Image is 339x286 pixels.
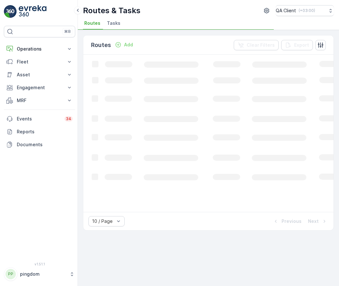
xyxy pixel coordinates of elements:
[276,5,334,16] button: QA Client(+03:00)
[17,129,73,135] p: Reports
[17,59,62,65] p: Fleet
[107,20,120,26] span: Tasks
[272,217,302,225] button: Previous
[4,267,75,281] button: PPpingdom
[91,41,111,50] p: Routes
[282,218,302,224] p: Previous
[20,271,66,277] p: pingdom
[124,42,133,48] p: Add
[17,84,62,91] p: Engagement
[4,68,75,81] button: Asset
[294,42,309,48] p: Export
[4,81,75,94] button: Engagement
[4,262,75,266] span: v 1.51.1
[4,94,75,107] button: MRF
[4,5,17,18] img: logo
[84,20,100,26] span: Routes
[299,8,315,13] p: ( +03:00 )
[276,7,296,14] p: QA Client
[83,5,140,16] p: Routes & Tasks
[307,217,328,225] button: Next
[17,97,62,104] p: MRF
[4,112,75,125] a: Events34
[66,116,71,121] p: 34
[4,43,75,55] button: Operations
[5,269,16,279] div: PP
[308,218,319,224] p: Next
[112,41,136,49] button: Add
[64,29,71,34] p: ⌘B
[234,40,279,50] button: Clear Filters
[17,116,61,122] p: Events
[247,42,275,48] p: Clear Filters
[4,125,75,138] a: Reports
[19,5,46,18] img: logo_light-DOdMpM7g.png
[4,138,75,151] a: Documents
[4,55,75,68] button: Fleet
[17,46,62,52] p: Operations
[17,71,62,78] p: Asset
[281,40,313,50] button: Export
[17,141,73,148] p: Documents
